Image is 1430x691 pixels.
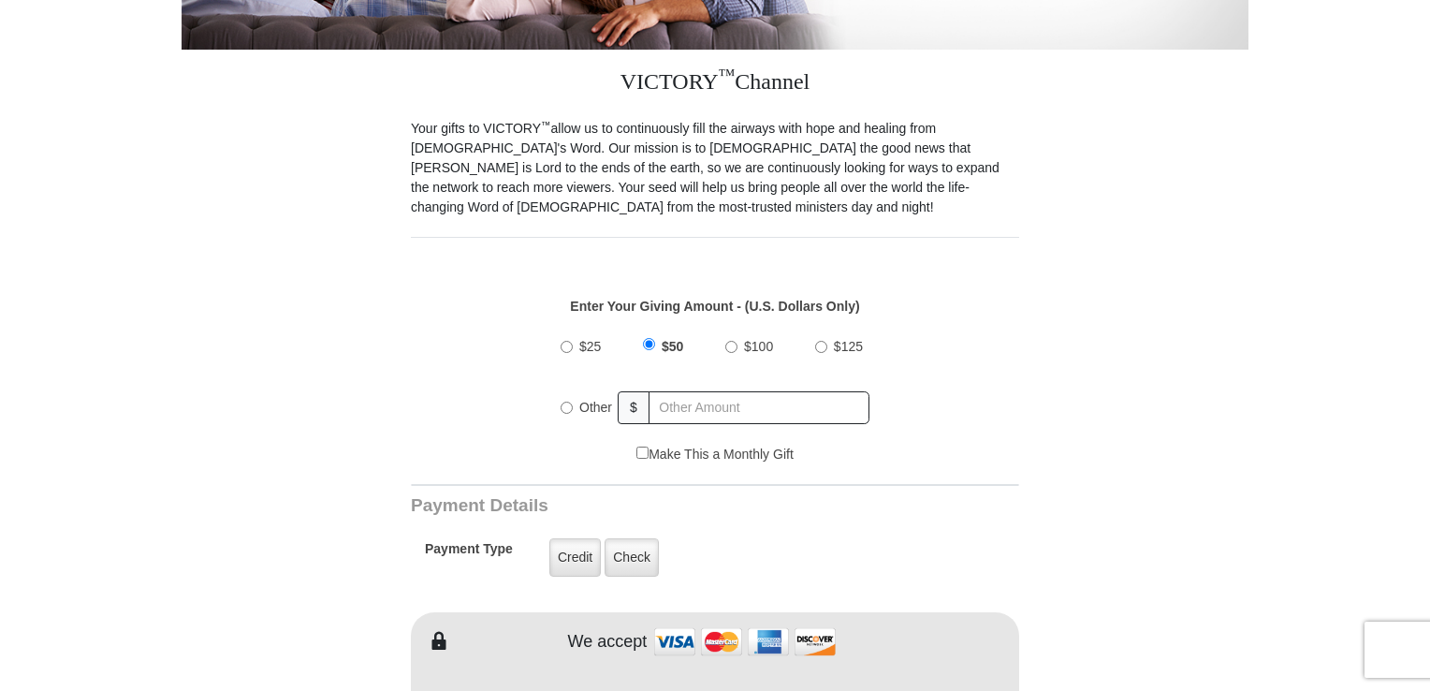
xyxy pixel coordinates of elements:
[411,50,1019,119] h3: VICTORY Channel
[605,538,659,577] label: Check
[411,495,888,517] h3: Payment Details
[568,632,648,653] h4: We accept
[662,339,683,354] span: $50
[651,622,839,662] img: credit cards accepted
[425,541,513,566] h5: Payment Type
[579,400,612,415] span: Other
[719,66,736,84] sup: ™
[636,445,794,464] label: Make This a Monthly Gift
[541,119,551,130] sup: ™
[579,339,601,354] span: $25
[570,299,859,314] strong: Enter Your Giving Amount - (U.S. Dollars Only)
[618,391,649,424] span: $
[834,339,863,354] span: $125
[636,447,649,459] input: Make This a Monthly Gift
[744,339,773,354] span: $100
[411,119,1019,217] p: Your gifts to VICTORY allow us to continuously fill the airways with hope and healing from [DEMOG...
[549,538,601,577] label: Credit
[649,391,869,424] input: Other Amount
